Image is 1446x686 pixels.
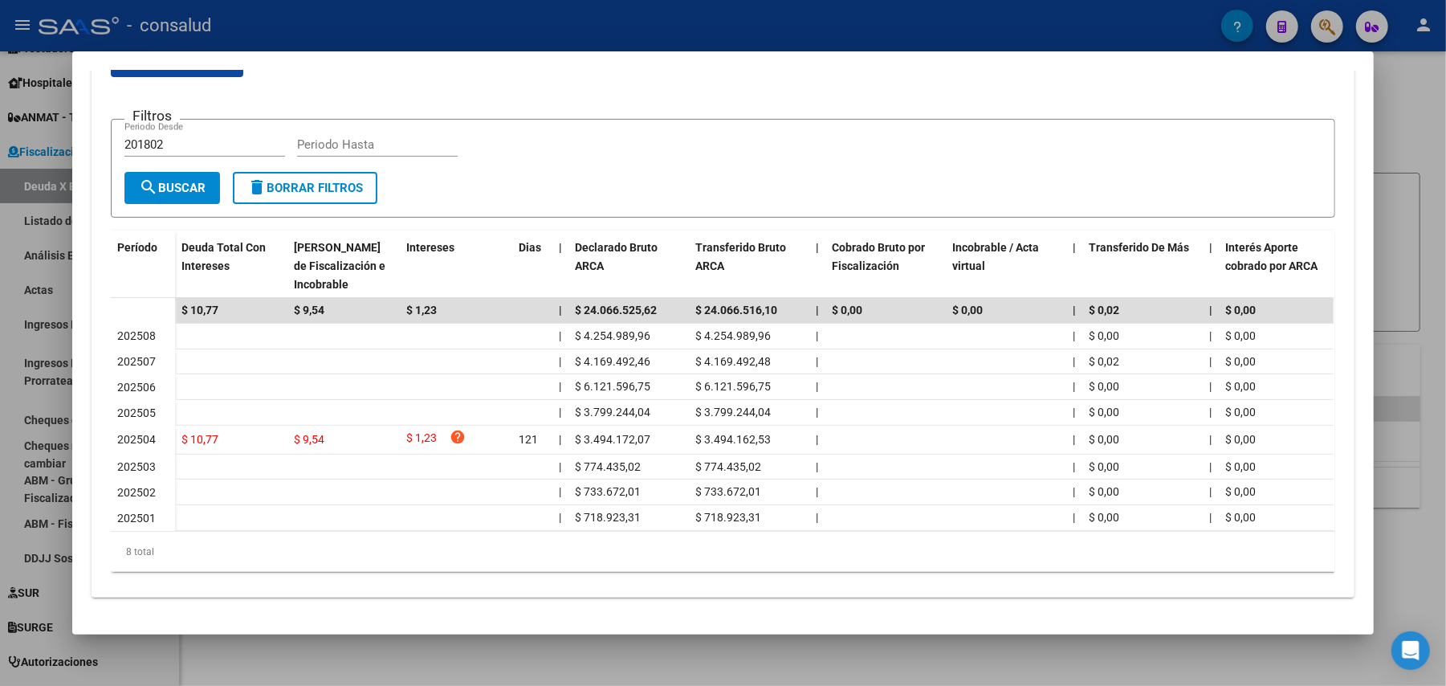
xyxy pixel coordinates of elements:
span: $ 0,00 [1089,460,1119,473]
span: $ 3.799.244,04 [575,406,650,419]
span: | [1073,460,1075,473]
span: Incobrable / Acta virtual [952,241,1039,272]
span: | [816,485,818,498]
span: 202504 [117,433,156,446]
span: 202501 [117,512,156,525]
span: Deuda Total Con Intereses [181,241,266,272]
span: | [1073,241,1076,254]
span: Buscar [139,181,206,195]
span: Transferido De Más [1089,241,1189,254]
span: $ 733.672,01 [575,485,641,498]
span: $ 774.435,02 [695,460,761,473]
span: | [1209,304,1212,316]
span: $ 4.254.989,96 [575,329,650,342]
span: $ 718.923,31 [695,511,761,524]
span: | [816,406,818,419]
span: $ 0,00 [1225,433,1256,446]
span: | [559,511,561,524]
span: $ 3.494.172,07 [575,433,650,446]
span: | [1209,511,1212,524]
span: $ 0,00 [1225,511,1256,524]
span: | [1209,329,1212,342]
span: [PERSON_NAME] de Fiscalización e Incobrable [294,241,385,291]
h3: Filtros [124,107,180,125]
span: 202506 [117,381,156,394]
span: $ 1,23 [406,304,437,316]
span: $ 0,00 [1225,355,1256,368]
span: | [816,355,818,368]
button: Borrar Filtros [233,172,377,204]
span: | [816,511,818,524]
span: $ 24.066.516,10 [695,304,777,316]
span: | [1209,406,1212,419]
span: | [1209,241,1212,254]
div: Open Intercom Messenger [1391,631,1430,670]
span: $ 6.121.596,75 [575,380,650,393]
span: $ 718.923,31 [575,511,641,524]
span: | [816,380,818,393]
span: $ 6.121.596,75 [695,380,771,393]
span: | [1073,329,1075,342]
span: $ 0,00 [1225,304,1256,316]
span: $ 1,23 [406,429,437,451]
span: Período [117,241,157,254]
span: | [1209,485,1212,498]
span: | [1073,433,1075,446]
datatable-header-cell: Interés Aporte cobrado por ARCA [1219,231,1339,301]
span: $ 0,00 [1225,485,1256,498]
span: $ 774.435,02 [575,460,641,473]
span: | [1209,433,1212,446]
span: | [816,460,818,473]
span: $ 9,54 [294,433,324,446]
span: $ 9,54 [294,304,324,316]
div: 8 total [111,532,1335,572]
span: | [1073,511,1075,524]
span: | [1073,304,1076,316]
span: | [559,380,561,393]
datatable-header-cell: Incobrable / Acta virtual [946,231,1066,301]
span: | [559,304,562,316]
span: | [559,241,562,254]
span: | [1073,406,1075,419]
span: 202502 [117,486,156,499]
span: | [559,433,561,446]
span: | [559,460,561,473]
datatable-header-cell: Transferido Bruto ARCA [689,231,809,301]
span: Exportar CSV [124,55,230,70]
span: $ 24.066.525,62 [575,304,657,316]
datatable-header-cell: | [552,231,568,301]
span: $ 3.494.162,53 [695,433,771,446]
span: $ 0,02 [1089,355,1119,368]
span: $ 0,00 [1225,406,1256,419]
span: | [816,304,819,316]
span: 202503 [117,460,156,473]
datatable-header-cell: | [809,231,825,301]
span: Intereses [406,241,454,254]
mat-icon: search [139,178,158,197]
span: | [816,433,818,446]
span: $ 0,00 [1225,329,1256,342]
span: Declarado Bruto ARCA [575,241,658,272]
span: $ 0,00 [1089,511,1119,524]
span: Cobrado Bruto por Fiscalización [832,241,925,272]
span: $ 3.799.244,04 [695,406,771,419]
span: | [1209,380,1212,393]
span: | [816,329,818,342]
datatable-header-cell: Intereses [400,231,512,301]
mat-icon: delete [247,178,267,197]
span: $ 4.254.989,96 [695,329,771,342]
span: $ 0,00 [1225,380,1256,393]
span: $ 0,00 [1089,329,1119,342]
span: $ 10,77 [181,433,218,446]
button: Buscar [124,172,220,204]
span: Dias [519,241,541,254]
i: help [450,429,466,445]
span: 202507 [117,355,156,368]
datatable-header-cell: Período [111,231,175,298]
datatable-header-cell: | [1066,231,1082,301]
span: $ 0,02 [1089,304,1119,316]
span: 202508 [117,329,156,342]
datatable-header-cell: | [1203,231,1219,301]
datatable-header-cell: Dias [512,231,552,301]
span: | [1073,355,1075,368]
